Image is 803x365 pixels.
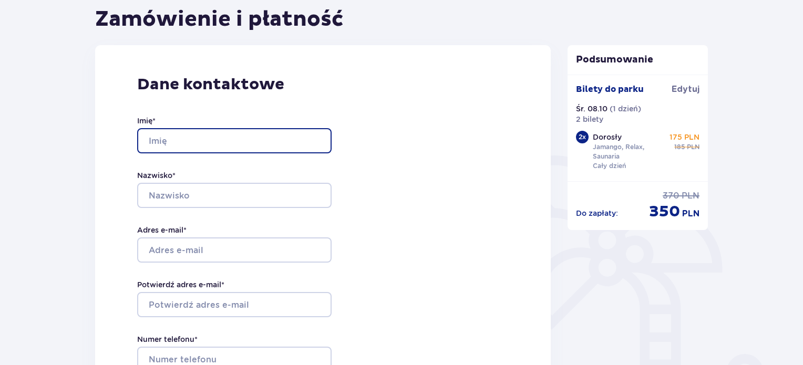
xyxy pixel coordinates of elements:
[137,128,332,153] input: Imię
[137,225,187,235] label: Adres e-mail *
[610,103,641,114] p: ( 1 dzień )
[137,334,198,345] label: Numer telefonu *
[672,84,699,95] span: Edytuj
[137,183,332,208] input: Nazwisko
[568,54,708,66] p: Podsumowanie
[593,161,626,171] p: Cały dzień
[137,279,224,290] label: Potwierdź adres e-mail *
[137,170,176,181] label: Nazwisko *
[95,6,344,33] h1: Zamówienie i płatność
[576,114,603,124] p: 2 bilety
[682,208,699,220] span: PLN
[663,190,680,202] span: 370
[576,131,589,143] div: 2 x
[682,190,699,202] span: PLN
[687,142,699,152] span: PLN
[137,75,509,95] p: Dane kontaktowe
[670,132,699,142] p: 175 PLN
[137,237,332,263] input: Adres e-mail
[137,292,332,317] input: Potwierdź adres e-mail
[649,202,680,222] span: 350
[576,208,618,218] p: Do zapłaty :
[576,103,608,114] p: Śr. 08.10
[593,142,665,161] p: Jamango, Relax, Saunaria
[674,142,685,152] span: 185
[576,84,644,95] p: Bilety do parku
[137,116,156,126] label: Imię *
[593,132,622,142] p: Dorosły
